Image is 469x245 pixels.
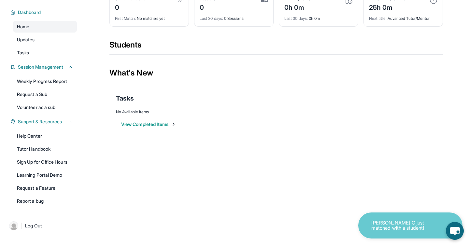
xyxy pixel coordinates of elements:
a: Home [13,21,77,33]
a: Updates [13,34,77,46]
div: 0 [115,2,146,12]
span: Log Out [25,223,42,229]
a: Weekly Progress Report [13,75,77,87]
a: Report a bug [13,195,77,207]
button: View Completed Items [121,121,176,128]
div: No matches yet [115,12,183,21]
a: Help Center [13,130,77,142]
span: Last 30 days : [200,16,223,21]
div: 0h 0m [284,12,353,21]
button: Session Management [15,64,73,70]
span: | [21,222,22,230]
span: Tasks [17,49,29,56]
div: Advanced Tutor/Mentor [369,12,437,21]
div: 0h 0m [284,2,310,12]
span: Dashboard [18,9,41,16]
p: [PERSON_NAME] O just matched with a student! [371,220,436,231]
span: Next title : [369,16,387,21]
button: Support & Resources [15,118,73,125]
div: What's New [109,59,443,87]
a: Request a Feature [13,182,77,194]
button: Dashboard [15,9,73,16]
span: Updates [17,36,35,43]
div: 25h 0m [369,2,408,12]
div: 0 Sessions [200,12,268,21]
div: Students [109,40,443,54]
span: Last 30 days : [284,16,308,21]
a: Tasks [13,47,77,59]
a: Learning Portal Demo [13,169,77,181]
a: Sign Up for Office Hours [13,156,77,168]
a: Volunteer as a sub [13,102,77,113]
div: No Available Items [116,109,436,115]
img: user-img [9,221,18,230]
a: Tutor Handbook [13,143,77,155]
span: Home [17,23,29,30]
span: Tasks [116,94,134,103]
span: Session Management [18,64,63,70]
div: 0 [200,2,216,12]
span: First Match : [115,16,136,21]
button: chat-button [446,222,464,240]
a: Request a Sub [13,88,77,100]
span: Support & Resources [18,118,62,125]
a: |Log Out [7,219,77,233]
